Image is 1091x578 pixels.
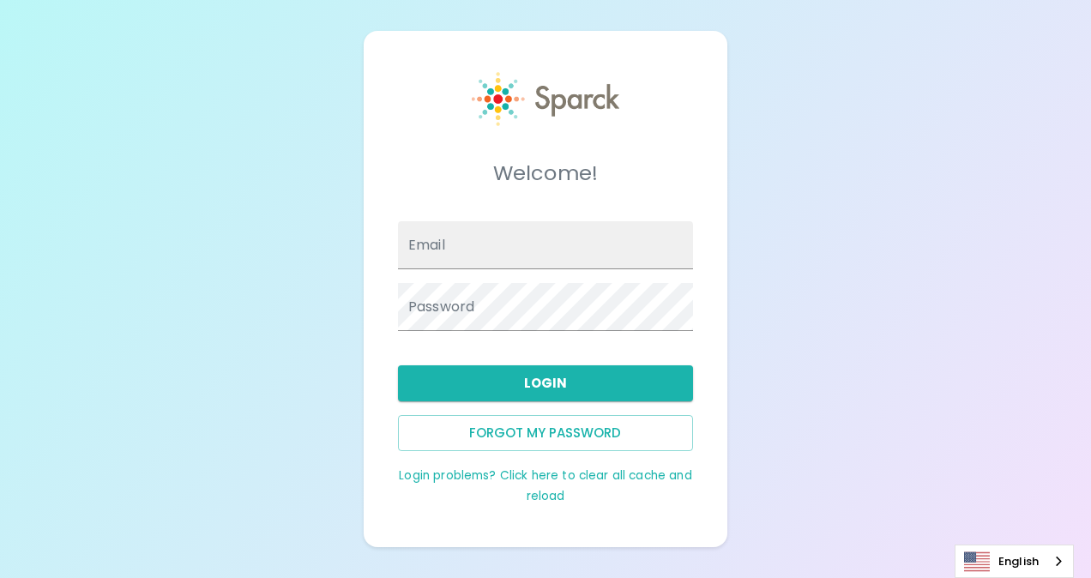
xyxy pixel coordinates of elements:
[955,545,1074,578] aside: Language selected: English
[399,467,691,504] a: Login problems? Click here to clear all cache and reload
[955,545,1074,578] div: Language
[955,545,1073,577] a: English
[398,160,693,187] h5: Welcome!
[472,72,619,126] img: Sparck logo
[398,365,693,401] button: Login
[398,415,693,451] button: Forgot my password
